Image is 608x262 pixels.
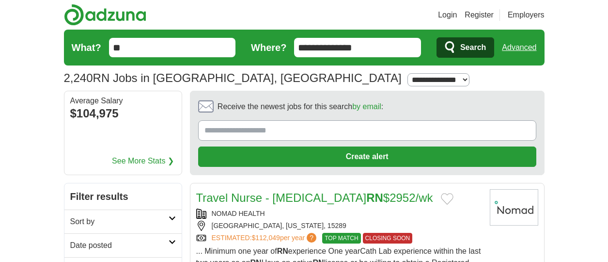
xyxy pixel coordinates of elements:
[70,105,176,122] div: $104,975
[465,9,494,21] a: Register
[490,189,538,226] img: Nomad Health logo
[64,4,146,26] img: Adzuna logo
[64,71,402,84] h1: RN Jobs in [GEOGRAPHIC_DATA], [GEOGRAPHIC_DATA]
[441,193,453,205] button: Add to favorite jobs
[196,191,433,204] a: Travel Nurse - [MEDICAL_DATA]RN$2952/wk
[70,240,169,251] h2: Date posted
[64,233,182,257] a: Date posted
[212,233,319,244] a: ESTIMATED:$112,049per year?
[322,233,360,244] span: TOP MATCH
[212,210,265,217] a: NOMAD HEALTH
[198,147,536,167] button: Create alert
[251,40,286,55] label: Where?
[460,38,486,57] span: Search
[64,210,182,233] a: Sort by
[72,40,101,55] label: What?
[64,183,182,210] h2: Filter results
[112,155,174,167] a: See More Stats ❯
[508,9,545,21] a: Employers
[363,233,413,244] span: CLOSING SOON
[277,247,288,255] strong: RN
[196,221,482,231] div: [GEOGRAPHIC_DATA], [US_STATE], 15289
[251,234,280,242] span: $112,049
[352,102,381,111] a: by email
[502,38,536,57] a: Advanced
[70,97,176,105] div: Average Salary
[437,37,494,58] button: Search
[366,191,383,204] strong: RN
[218,101,383,113] span: Receive the newest jobs for this search :
[70,216,169,228] h2: Sort by
[438,9,457,21] a: Login
[64,69,93,87] span: 2,240
[307,233,316,243] span: ?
